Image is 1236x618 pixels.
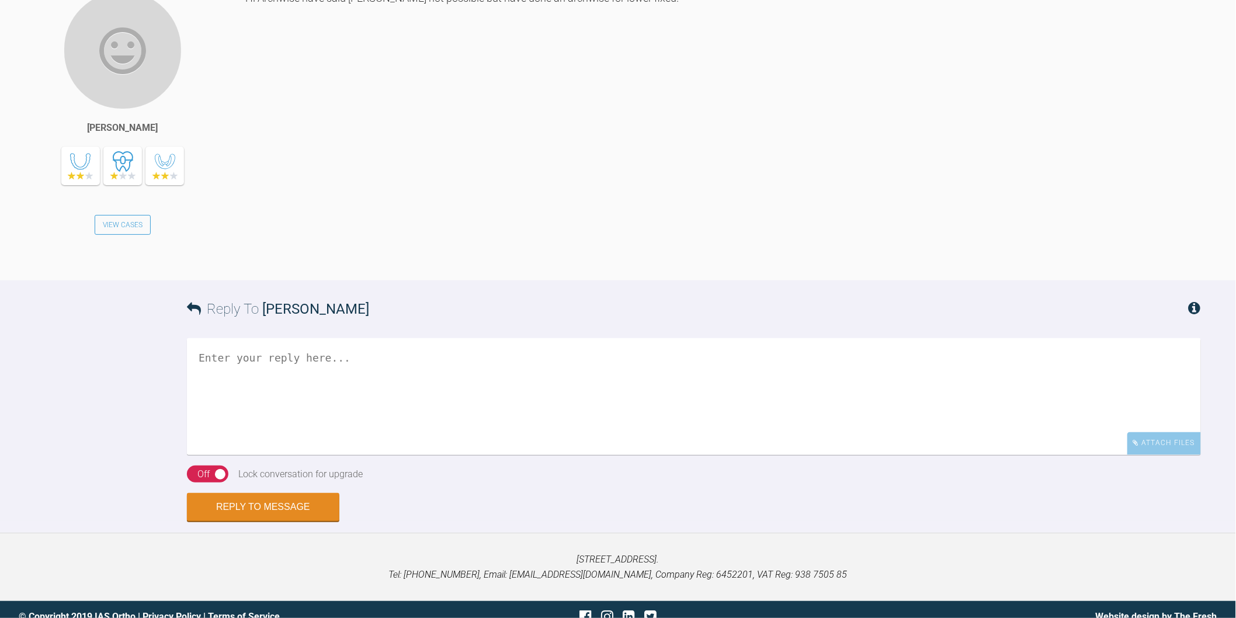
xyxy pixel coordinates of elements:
div: Lock conversation for upgrade [239,467,363,482]
span: [PERSON_NAME] [262,301,369,317]
div: Attach Files [1127,432,1201,455]
p: [STREET_ADDRESS]. Tel: [PHONE_NUMBER], Email: [EMAIL_ADDRESS][DOMAIN_NAME], Company Reg: 6452201,... [19,552,1217,582]
div: Off [197,467,210,482]
div: [PERSON_NAME] [88,120,158,136]
button: Reply to Message [187,493,339,521]
a: View Cases [95,215,151,235]
h3: Reply To [187,298,369,320]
